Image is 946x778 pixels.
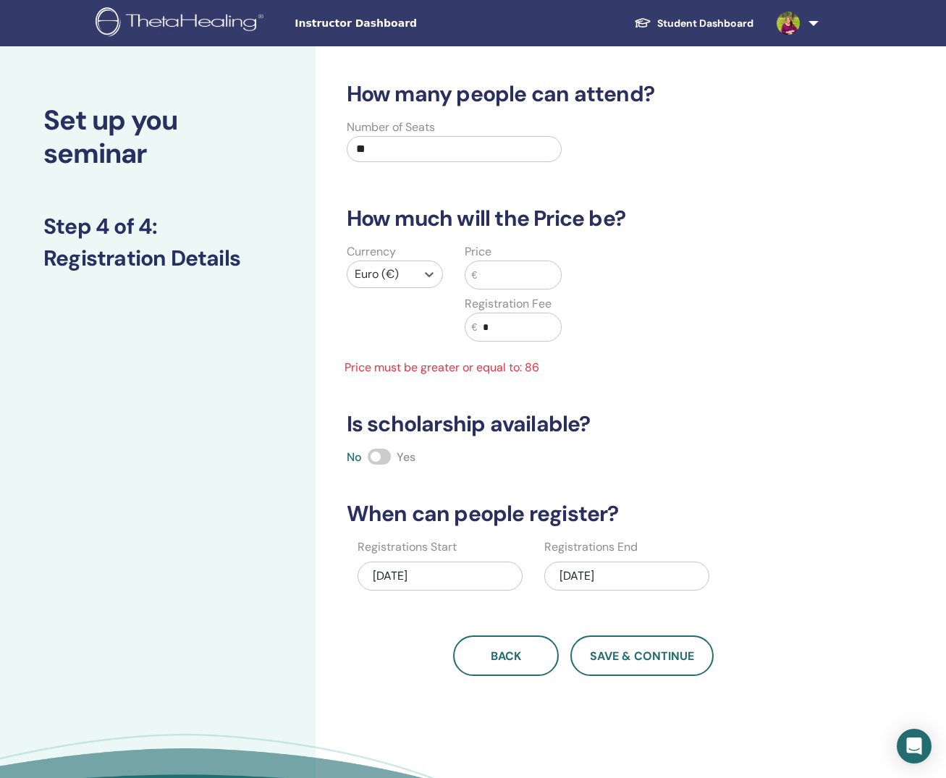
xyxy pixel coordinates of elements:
label: Number of Seats [347,119,435,136]
span: € [471,268,477,283]
span: € [471,320,477,335]
div: [DATE] [358,562,523,591]
img: default.jpg [777,12,800,35]
label: Registrations End [544,538,638,556]
button: Back [453,635,559,676]
h3: Is scholarship available? [338,411,829,437]
a: Student Dashboard [622,10,765,37]
span: Instructor Dashboard [295,16,512,31]
label: Price [465,243,491,261]
h3: When can people register? [338,501,829,527]
div: Open Intercom Messenger [897,729,932,764]
label: Registration Fee [465,295,552,313]
label: Currency [347,243,396,261]
div: [DATE] [544,562,709,591]
span: Price must be greater or equal to: 86 [336,359,573,376]
h3: How much will the Price be? [338,206,829,232]
span: No [347,449,362,465]
img: graduation-cap-white.svg [634,17,651,29]
img: logo.png [96,7,269,40]
span: Back [491,648,521,664]
h3: Registration Details [43,245,272,271]
span: Save & Continue [590,648,694,664]
span: Yes [397,449,415,465]
button: Save & Continue [570,635,714,676]
h2: Set up you seminar [43,104,272,170]
label: Registrations Start [358,538,457,556]
h3: How many people can attend? [338,81,829,107]
h3: Step 4 of 4 : [43,213,272,240]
